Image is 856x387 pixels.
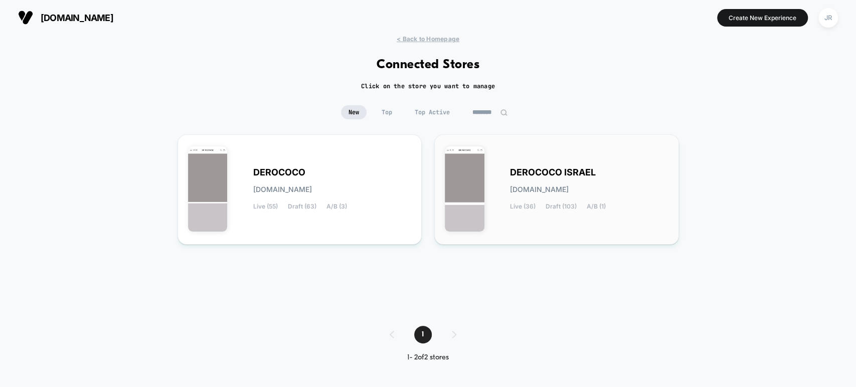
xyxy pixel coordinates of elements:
button: [DOMAIN_NAME] [15,10,116,26]
button: Create New Experience [717,9,808,27]
span: New [341,105,367,119]
span: [DOMAIN_NAME] [510,186,569,193]
span: 1 [414,326,432,343]
img: edit [500,109,507,116]
span: Draft (103) [546,203,577,210]
h1: Connected Stores [377,58,479,72]
img: Visually logo [18,10,33,25]
span: A/B (1) [587,203,606,210]
img: DEROCOCO [188,146,228,232]
span: [DOMAIN_NAME] [41,13,113,23]
span: Live (55) [253,203,278,210]
span: Draft (63) [288,203,316,210]
img: DEROCOCO_ISRAEL [445,146,484,232]
span: Live (36) [510,203,536,210]
span: A/B (3) [326,203,347,210]
span: [DOMAIN_NAME] [253,186,312,193]
span: < Back to Homepage [397,35,459,43]
span: Top [374,105,400,119]
span: Top Active [407,105,457,119]
h2: Click on the store you want to manage [361,82,495,90]
div: 1 - 2 of 2 stores [380,353,476,362]
span: DEROCOCO [253,169,305,176]
button: JR [815,8,841,28]
span: DEROCOCO ISRAEL [510,169,596,176]
div: JR [818,8,838,28]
